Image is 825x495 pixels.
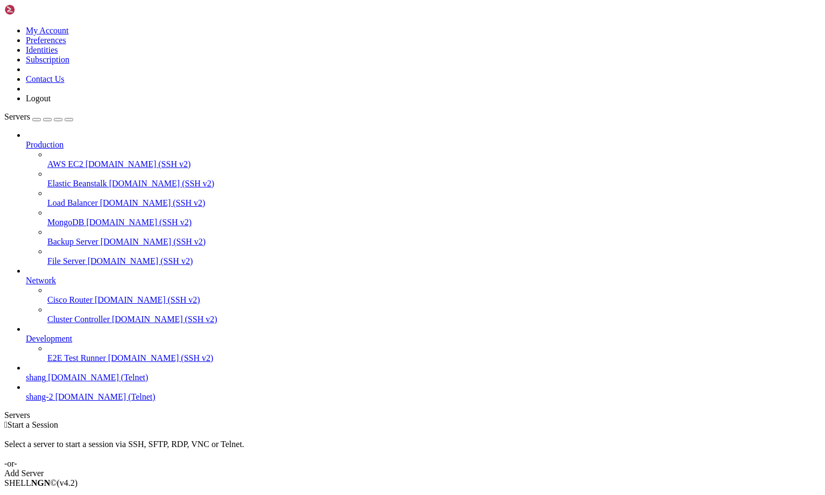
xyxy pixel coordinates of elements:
[26,334,821,344] a: Development
[26,36,66,45] a: Preferences
[47,315,821,324] a: Cluster Controller [DOMAIN_NAME] (SSH v2)
[48,373,148,382] span: [DOMAIN_NAME] (Telnet)
[47,218,84,227] span: MongoDB
[4,469,821,478] div: Add Server
[47,256,821,266] a: File Server [DOMAIN_NAME] (SSH v2)
[47,189,821,208] li: Load Balancer [DOMAIN_NAME] (SSH v2)
[26,373,821,382] a: shang [DOMAIN_NAME] (Telnet)
[8,420,58,429] span: Start a Session
[26,55,69,64] a: Subscription
[100,198,206,207] span: [DOMAIN_NAME] (SSH v2)
[4,478,77,487] span: SHELL ©
[47,179,107,188] span: Elastic Beanstalk
[47,295,821,305] a: Cisco Router [DOMAIN_NAME] (SSH v2)
[26,26,69,35] a: My Account
[47,227,821,247] li: Backup Server [DOMAIN_NAME] (SSH v2)
[47,159,83,169] span: AWS EC2
[47,247,821,266] li: File Server [DOMAIN_NAME] (SSH v2)
[4,420,8,429] span: 
[47,256,86,266] span: File Server
[26,276,56,285] span: Network
[4,112,73,121] a: Servers
[57,478,78,487] span: 4.2.0
[26,45,58,54] a: Identities
[4,430,821,469] div: Select a server to start a session via SSH, SFTP, RDP, VNC or Telnet. -or-
[95,295,200,304] span: [DOMAIN_NAME] (SSH v2)
[109,179,215,188] span: [DOMAIN_NAME] (SSH v2)
[47,198,821,208] a: Load Balancer [DOMAIN_NAME] (SSH v2)
[31,478,51,487] b: NGN
[26,392,53,401] span: shang-2
[26,324,821,363] li: Development
[26,382,821,402] li: shang-2 [DOMAIN_NAME] (Telnet)
[26,74,65,83] a: Contact Us
[26,130,821,266] li: Production
[112,315,217,324] span: [DOMAIN_NAME] (SSH v2)
[26,392,821,402] a: shang-2 [DOMAIN_NAME] (Telnet)
[47,218,821,227] a: MongoDB [DOMAIN_NAME] (SSH v2)
[26,276,821,285] a: Network
[26,266,821,324] li: Network
[47,285,821,305] li: Cisco Router [DOMAIN_NAME] (SSH v2)
[108,353,214,362] span: [DOMAIN_NAME] (SSH v2)
[4,410,821,420] div: Servers
[47,305,821,324] li: Cluster Controller [DOMAIN_NAME] (SSH v2)
[47,169,821,189] li: Elastic Beanstalk [DOMAIN_NAME] (SSH v2)
[26,140,821,150] a: Production
[26,140,64,149] span: Production
[26,334,72,343] span: Development
[47,344,821,363] li: E2E Test Runner [DOMAIN_NAME] (SSH v2)
[47,237,98,246] span: Backup Server
[86,218,192,227] span: [DOMAIN_NAME] (SSH v2)
[47,315,110,324] span: Cluster Controller
[4,4,66,15] img: Shellngn
[47,198,98,207] span: Load Balancer
[47,353,821,363] a: E2E Test Runner [DOMAIN_NAME] (SSH v2)
[47,237,821,247] a: Backup Server [DOMAIN_NAME] (SSH v2)
[47,295,93,304] span: Cisco Router
[86,159,191,169] span: [DOMAIN_NAME] (SSH v2)
[4,112,30,121] span: Servers
[26,373,46,382] span: shang
[47,208,821,227] li: MongoDB [DOMAIN_NAME] (SSH v2)
[55,392,156,401] span: [DOMAIN_NAME] (Telnet)
[47,179,821,189] a: Elastic Beanstalk [DOMAIN_NAME] (SSH v2)
[47,150,821,169] li: AWS EC2 [DOMAIN_NAME] (SSH v2)
[26,94,51,103] a: Logout
[26,363,821,382] li: shang [DOMAIN_NAME] (Telnet)
[88,256,193,266] span: [DOMAIN_NAME] (SSH v2)
[47,353,106,362] span: E2E Test Runner
[47,159,821,169] a: AWS EC2 [DOMAIN_NAME] (SSH v2)
[101,237,206,246] span: [DOMAIN_NAME] (SSH v2)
